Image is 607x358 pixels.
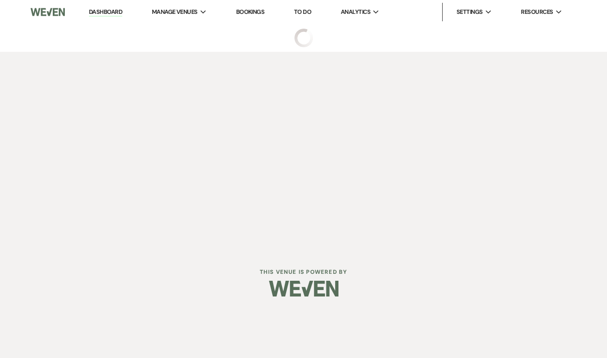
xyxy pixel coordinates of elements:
a: Dashboard [89,8,122,17]
img: loading spinner [294,29,313,47]
img: Weven Logo [31,2,65,22]
span: Settings [457,7,483,17]
a: Bookings [236,8,265,16]
span: Resources [521,7,553,17]
img: Weven Logo [269,272,338,305]
span: Analytics [341,7,370,17]
a: To Do [294,8,311,16]
span: Manage Venues [152,7,198,17]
